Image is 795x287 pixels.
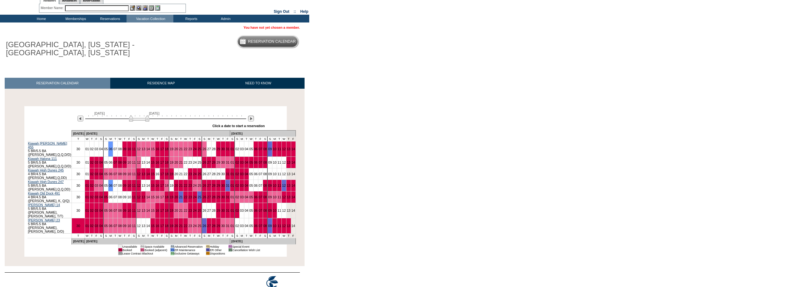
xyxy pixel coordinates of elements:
[184,184,187,187] a: 22
[123,209,127,212] a: 09
[28,203,60,207] a: [PERSON_NAME] 14
[146,209,150,212] a: 14
[221,195,225,199] a: 30
[188,161,192,164] a: 23
[28,180,64,184] a: Kiawah High Dunes 247
[146,195,150,199] a: 14
[226,147,230,151] a: 31
[160,172,164,176] a: 17
[221,209,225,212] a: 30
[259,172,262,176] a: 07
[184,147,187,151] a: 22
[226,172,230,176] a: 31
[240,184,244,187] a: 03
[198,195,201,199] a: 25
[109,209,112,212] a: 06
[268,172,272,176] a: 09
[28,141,67,149] a: Kiawah [PERSON_NAME] 455
[165,147,169,151] a: 18
[193,147,197,151] a: 24
[263,184,267,187] a: 08
[287,184,291,187] a: 13
[240,209,244,212] a: 03
[212,78,305,89] a: NEED TO KNOW
[151,161,155,164] a: 15
[156,195,159,199] a: 16
[165,184,169,187] a: 18
[132,184,136,187] a: 11
[291,184,295,187] a: 14
[165,209,169,212] a: 18
[179,184,183,187] a: 21
[104,172,108,176] a: 05
[118,161,122,164] a: 08
[207,184,211,187] a: 27
[85,195,89,199] a: 01
[90,209,94,212] a: 02
[165,172,169,176] a: 18
[118,209,122,212] a: 08
[254,184,258,187] a: 06
[95,209,98,212] a: 03
[235,184,239,187] a: 02
[146,184,150,187] a: 14
[174,195,178,199] a: 20
[104,184,108,187] a: 05
[208,15,242,22] td: Admin
[277,172,281,176] a: 11
[248,116,254,121] img: Next
[113,161,117,164] a: 07
[188,209,192,212] a: 23
[85,184,89,187] a: 01
[193,161,197,164] a: 24
[226,184,230,187] a: 31
[277,184,281,187] a: 11
[282,195,286,199] a: 12
[77,209,80,212] a: 30
[146,161,150,164] a: 14
[160,209,164,212] a: 17
[249,195,253,199] a: 05
[249,161,253,164] a: 05
[151,195,155,199] a: 15
[287,147,291,151] a: 13
[240,161,244,164] a: 03
[235,195,239,199] a: 02
[104,161,108,164] a: 05
[202,209,206,212] a: 26
[95,172,98,176] a: 03
[207,209,211,212] a: 27
[249,147,253,151] a: 05
[287,161,291,164] a: 13
[179,195,183,199] a: 21
[90,161,94,164] a: 02
[235,161,239,164] a: 02
[231,209,234,212] a: 01
[174,172,178,176] a: 20
[127,195,131,199] a: 10
[212,161,216,164] a: 28
[277,209,281,212] a: 11
[146,172,150,176] a: 14
[188,195,192,199] a: 23
[291,161,295,164] a: 14
[109,161,112,164] a: 06
[245,184,248,187] a: 04
[132,195,136,199] a: 11
[179,147,183,151] a: 21
[165,161,169,164] a: 18
[193,184,197,187] a: 24
[99,161,103,164] a: 04
[259,209,262,212] a: 07
[226,195,230,199] a: 31
[109,172,112,176] a: 06
[85,172,89,176] a: 01
[77,147,80,151] a: 30
[207,195,211,199] a: 27
[207,161,211,164] a: 27
[263,195,267,199] a: 08
[118,147,122,151] a: 08
[160,195,164,199] a: 17
[231,184,234,187] a: 01
[137,147,141,151] a: 12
